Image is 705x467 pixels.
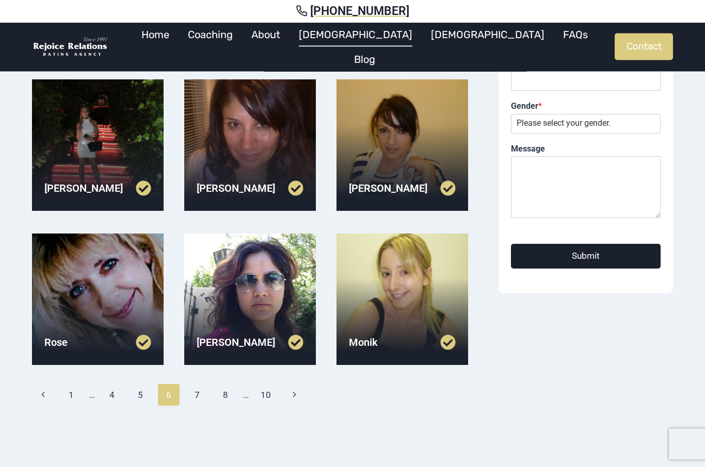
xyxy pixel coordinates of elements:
input: Mobile [511,72,661,91]
a: 10 [255,385,277,406]
a: Contact [615,34,673,60]
img: Rejoice Relations [32,37,109,58]
button: Submit [511,244,661,269]
span: [PHONE_NUMBER] [310,4,409,19]
label: Message [511,144,661,155]
a: 4 [101,385,123,406]
a: [DEMOGRAPHIC_DATA] [422,22,554,47]
span: 6 [158,385,180,406]
a: 1 [60,385,83,406]
nav: Page navigation [32,385,468,406]
span: … [89,386,94,405]
a: Blog [345,47,384,72]
a: 7 [186,385,209,406]
nav: Primary [115,22,615,72]
span: … [243,386,249,405]
a: About [242,22,290,47]
a: 5 [130,385,152,406]
a: [DEMOGRAPHIC_DATA] [290,22,422,47]
a: Home [132,22,179,47]
a: [PHONE_NUMBER] [12,4,693,19]
label: Gender [511,102,661,112]
a: Coaching [179,22,242,47]
a: 8 [215,385,237,406]
a: FAQs [554,22,597,47]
